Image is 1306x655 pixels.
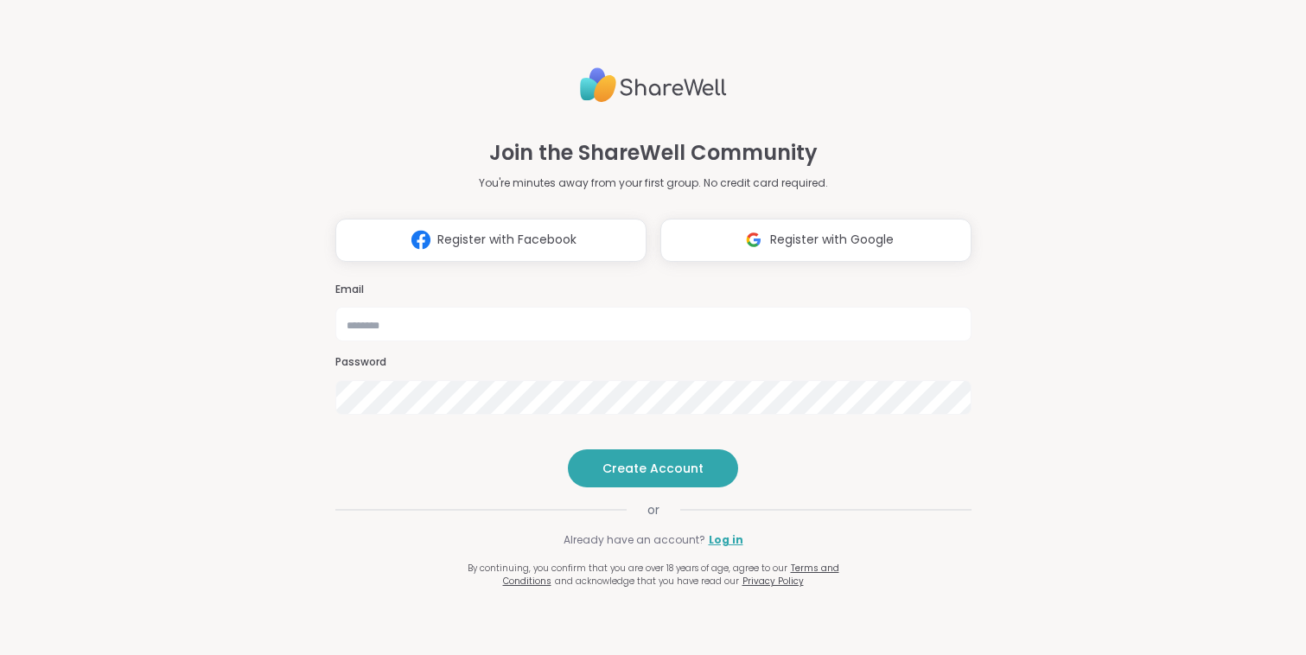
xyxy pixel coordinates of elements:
button: Register with Facebook [335,219,647,262]
p: You're minutes away from your first group. No credit card required. [479,175,828,191]
h3: Password [335,355,972,370]
span: Already have an account? [564,532,705,548]
button: Register with Google [660,219,972,262]
a: Log in [709,532,743,548]
h1: Join the ShareWell Community [489,137,818,169]
a: Privacy Policy [742,575,804,588]
img: ShareWell Logomark [737,224,770,256]
span: Register with Google [770,231,894,249]
span: Create Account [602,460,704,477]
img: ShareWell Logo [580,60,727,110]
a: Terms and Conditions [503,562,839,588]
span: Register with Facebook [437,231,577,249]
span: or [627,501,680,518]
img: ShareWell Logomark [405,224,437,256]
span: By continuing, you confirm that you are over 18 years of age, agree to our [468,562,787,575]
button: Create Account [568,449,738,487]
span: and acknowledge that you have read our [555,575,739,588]
h3: Email [335,283,972,297]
